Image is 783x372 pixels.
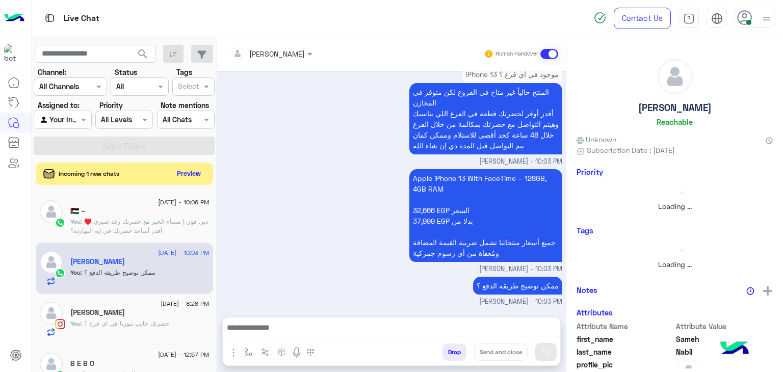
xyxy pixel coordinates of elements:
label: Tags [176,67,192,77]
img: select flow [244,348,252,356]
button: Apply Filters [34,137,215,155]
p: 19/8/2025, 10:03 PM [409,169,562,262]
small: Human Handover [495,50,538,58]
span: [DATE] - 12:57 PM [158,350,209,359]
img: tab [711,13,723,24]
button: select flow [240,343,257,360]
img: send voice note [291,347,303,359]
p: 19/8/2025, 10:03 PM [473,277,562,295]
span: Attribute Name [577,321,674,332]
img: send message [541,347,551,357]
label: Note mentions [161,100,209,111]
span: حضرتك حابب تنورنا في اي فرع ؟ [81,320,169,327]
span: search [137,48,149,60]
span: Incoming 1 new chats [59,169,119,178]
img: spinner [594,12,606,24]
span: Nabil [676,347,773,357]
span: Loading ... [658,202,692,210]
img: defaultAdmin.png [40,251,63,274]
a: Contact Us [614,8,671,29]
img: Logo [4,8,24,29]
span: Sameh [676,334,773,344]
h6: Tags [577,226,773,235]
label: Assigned to: [38,100,80,111]
h5: Marc Atef [70,308,125,317]
img: add [763,286,772,296]
button: Preview [173,166,205,181]
a: tab [678,8,699,29]
button: Drop [442,343,466,361]
img: notes [746,287,754,295]
span: first_name [577,334,674,344]
span: [DATE] - 10:03 PM [158,248,209,257]
img: hulul-logo.png [717,331,752,367]
label: Channel: [38,67,66,77]
label: Status [115,67,137,77]
img: make a call [306,349,315,357]
img: WhatsApp [55,218,65,228]
h6: Attributes [577,308,613,317]
span: Unknown [577,134,616,145]
img: create order [278,348,286,356]
img: WhatsApp [55,268,65,278]
span: [PERSON_NAME] - 10:03 PM [479,264,562,274]
h6: Notes [577,285,597,295]
img: send attachment [227,347,240,359]
span: [PERSON_NAME] - 10:03 PM [479,157,562,167]
img: defaultAdmin.png [658,59,692,94]
h5: Sameh Nabil [70,257,125,266]
p: 19/8/2025, 10:03 PM [462,65,562,83]
div: Select [176,81,199,94]
span: [DATE] - 8:28 PM [161,299,209,308]
h6: Priority [577,167,603,176]
div: loading... [579,183,770,201]
div: loading... [579,241,770,259]
button: search [130,45,155,67]
span: You [70,320,81,327]
span: You [70,269,81,276]
img: defaultAdmin.png [40,200,63,223]
h5: [PERSON_NAME] [638,102,712,114]
span: [DATE] - 10:06 PM [158,198,209,207]
span: ممكن توضيح طريقه الدفع ؟ [81,269,155,276]
span: [PERSON_NAME] - 10:03 PM [479,297,562,307]
img: Instagram [55,319,65,329]
h5: B E B O [70,359,94,368]
span: دبي فون | مساء الخير مع حضرتك رغد صبري ♥️ أقدر أساعد حضرتك في إيه النهاردة؟ [70,218,208,234]
img: tab [683,13,695,24]
label: Priority [99,100,123,111]
span: Attribute Value [676,321,773,332]
img: profile [760,12,773,25]
img: tab [43,12,56,24]
button: Trigger scenario [257,343,274,360]
button: Send and close [474,343,528,361]
span: Subscription Date : [DATE] [587,145,675,155]
img: defaultAdmin.png [40,302,63,325]
h6: Reachable [657,117,693,126]
p: Live Chat [64,12,99,25]
img: Trigger scenario [261,348,269,356]
p: 19/8/2025, 10:03 PM [409,83,562,154]
span: Loading ... [658,260,692,269]
span: You [70,218,81,225]
h5: 🇵🇸 ~ [70,207,86,216]
img: 1403182699927242 [4,44,22,63]
button: create order [274,343,291,360]
span: last_name [577,347,674,357]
